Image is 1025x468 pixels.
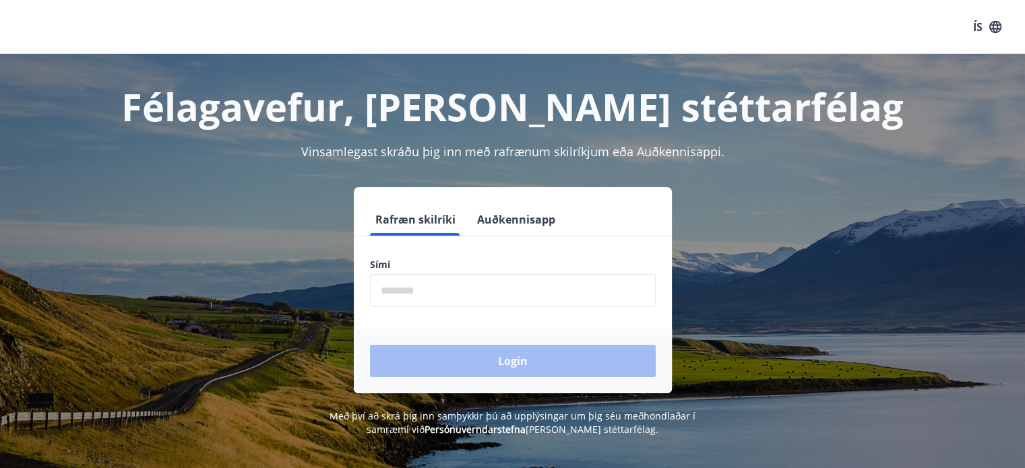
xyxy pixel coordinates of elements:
[44,81,982,132] h1: Félagavefur, [PERSON_NAME] stéttarfélag
[425,423,526,436] a: Persónuverndarstefna
[472,203,561,236] button: Auðkennisapp
[301,143,724,160] span: Vinsamlegast skráðu þig inn með rafrænum skilríkjum eða Auðkennisappi.
[330,409,695,436] span: Með því að skrá þig inn samþykkir þú að upplýsingar um þig séu meðhöndlaðar í samræmi við [PERSON...
[370,258,656,271] label: Sími
[370,203,461,236] button: Rafræn skilríki
[966,15,1009,39] button: ÍS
